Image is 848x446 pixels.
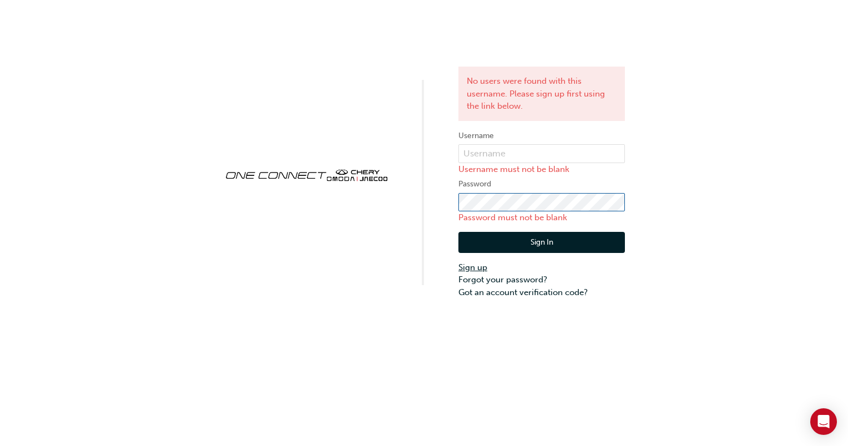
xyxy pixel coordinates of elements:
label: Username [458,129,625,143]
a: Sign up [458,261,625,274]
label: Password [458,178,625,191]
div: No users were found with this username. Please sign up first using the link below. [458,67,625,121]
p: Password must not be blank [458,211,625,224]
button: Sign In [458,232,625,253]
p: Username must not be blank [458,163,625,176]
a: Forgot your password? [458,273,625,286]
div: Open Intercom Messenger [810,408,837,435]
input: Username [458,144,625,163]
a: Got an account verification code? [458,286,625,299]
img: oneconnect [223,160,390,189]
